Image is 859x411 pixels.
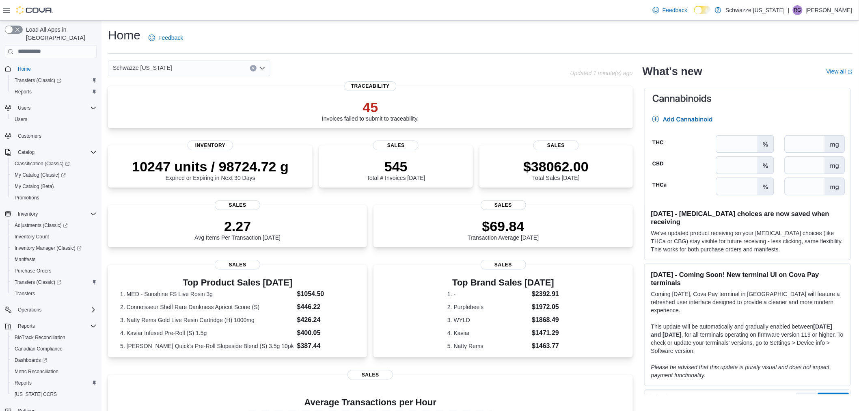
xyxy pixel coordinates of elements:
[694,6,711,14] input: Dark Mode
[848,69,853,74] svg: External link
[158,34,183,42] span: Feedback
[532,328,559,338] dd: $1471.29
[794,5,801,15] span: RG
[11,170,97,180] span: My Catalog (Classic)
[15,321,38,331] button: Reports
[532,302,559,312] dd: $1972.05
[15,64,97,74] span: Home
[8,75,100,86] a: Transfers (Classic)
[8,231,100,242] button: Inventory Count
[15,305,45,315] button: Operations
[18,307,42,313] span: Operations
[367,158,425,181] div: Total # Invoices [DATE]
[8,158,100,169] a: Classification (Classic)
[345,81,396,91] span: Traceability
[447,303,529,311] dt: 2. Purplebee's
[11,266,97,276] span: Purchase Orders
[8,242,100,254] a: Inventory Manager (Classic)
[15,77,61,84] span: Transfers (Classic)
[15,357,47,363] span: Dashboards
[15,222,68,229] span: Adjustments (Classic)
[532,341,559,351] dd: $1463.77
[11,255,39,264] a: Manifests
[2,208,100,220] button: Inventory
[447,329,529,337] dt: 4. Kaviar
[113,63,172,73] span: Schwazze [US_STATE]
[11,232,52,242] a: Inventory Count
[18,323,35,329] span: Reports
[643,65,702,78] h2: What's new
[827,68,853,75] a: View allExternal link
[11,389,97,399] span: Washington CCRS
[15,103,34,113] button: Users
[11,243,85,253] a: Inventory Manager (Classic)
[215,200,260,210] span: Sales
[297,302,355,312] dd: $446.22
[11,344,97,354] span: Canadian Compliance
[8,254,100,265] button: Manifests
[8,181,100,192] button: My Catalog (Beta)
[15,290,35,297] span: Transfers
[8,343,100,355] button: Canadian Compliance
[447,290,529,298] dt: 1. -
[15,368,58,375] span: Metrc Reconciliation
[15,131,45,141] a: Customers
[8,355,100,366] a: Dashboards
[11,289,97,299] span: Transfers
[11,344,66,354] a: Canadian Compliance
[651,229,844,253] p: We've updated product receiving so your [MEDICAL_DATA] choices (like THCa or CBG) stay visible fo...
[18,211,38,217] span: Inventory
[15,131,97,141] span: Customers
[11,378,35,388] a: Reports
[215,260,260,270] span: Sales
[15,380,32,386] span: Reports
[11,378,97,388] span: Reports
[15,334,65,341] span: BioTrack Reconciliation
[322,99,419,115] p: 45
[532,289,559,299] dd: $2392.91
[694,14,695,15] span: Dark Mode
[2,130,100,142] button: Customers
[120,342,294,350] dt: 5. [PERSON_NAME] Quick's Pre-Roll Slopeside Blend (S) 3.5g 10pk
[8,288,100,299] button: Transfers
[108,27,140,43] h1: Home
[120,290,294,298] dt: 1. MED - Sunshine FS Live Rosin 3g
[15,279,61,286] span: Transfers (Classic)
[11,277,65,287] a: Transfers (Classic)
[11,266,55,276] a: Purchase Orders
[11,182,57,191] a: My Catalog (Beta)
[651,290,844,314] p: Coming [DATE], Cova Pay terminal in [GEOGRAPHIC_DATA] will feature a refreshed user interface des...
[11,243,97,253] span: Inventory Manager (Classic)
[18,133,41,139] span: Customers
[481,260,526,270] span: Sales
[523,158,589,181] div: Total Sales [DATE]
[367,158,425,175] p: 545
[297,315,355,325] dd: $426.24
[11,367,62,376] a: Metrc Reconciliation
[2,102,100,114] button: Users
[188,141,233,150] span: Inventory
[447,342,529,350] dt: 5. Natty Rems
[8,86,100,97] button: Reports
[11,277,97,287] span: Transfers (Classic)
[15,268,52,274] span: Purchase Orders
[15,256,35,263] span: Manifests
[11,232,97,242] span: Inventory Count
[194,218,281,241] div: Avg Items Per Transaction [DATE]
[11,367,97,376] span: Metrc Reconciliation
[651,323,832,338] strong: [DATE] and [DATE]
[8,389,100,400] button: [US_STATE] CCRS
[15,321,97,331] span: Reports
[11,289,38,299] a: Transfers
[347,370,393,380] span: Sales
[651,210,844,226] h3: [DATE] - [MEDICAL_DATA] choices are now saved when receiving
[15,172,66,178] span: My Catalog (Classic)
[570,70,633,76] p: Updated 1 minute(s) ago
[651,270,844,287] h3: [DATE] - Coming Soon! New terminal UI on Cova Pay terminals
[533,141,579,150] span: Sales
[11,221,71,230] a: Adjustments (Classic)
[11,87,35,97] a: Reports
[8,332,100,343] button: BioTrack Reconciliation
[2,147,100,158] button: Catalog
[15,147,97,157] span: Catalog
